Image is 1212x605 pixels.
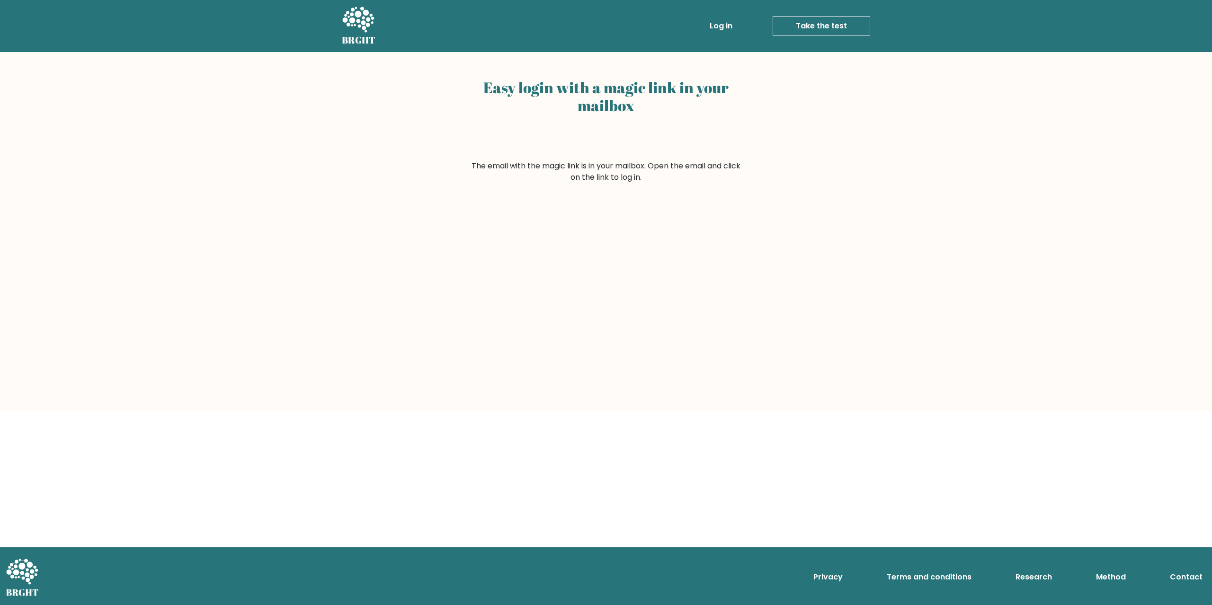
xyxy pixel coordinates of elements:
a: Research [1012,568,1056,587]
a: Take the test [773,16,870,36]
a: Privacy [810,568,847,587]
h2: Easy login with a magic link in your mailbox [470,79,742,115]
a: Terms and conditions [883,568,975,587]
a: Log in [706,17,736,35]
a: Contact [1166,568,1206,587]
form: The email with the magic link is in your mailbox. Open the email and click on the link to log in. [470,160,742,183]
h5: BRGHT [342,35,376,46]
a: Method [1092,568,1130,587]
a: BRGHT [342,4,376,48]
